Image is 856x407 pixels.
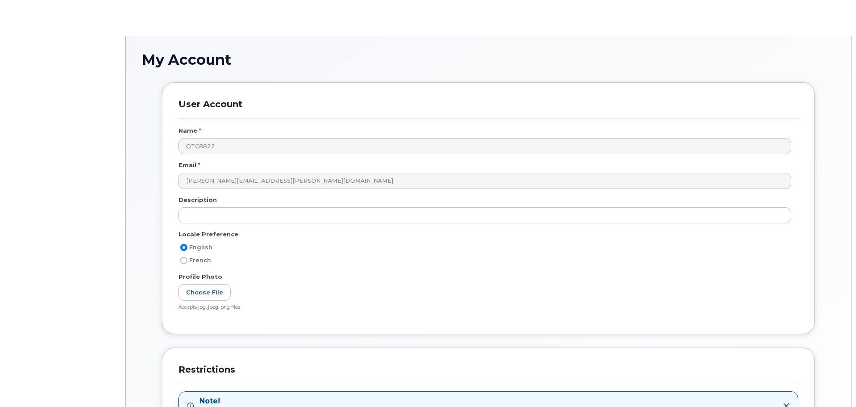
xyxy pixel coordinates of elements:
div: Accepts jpg, jpeg, png files [178,304,791,311]
label: Choose File [178,284,231,301]
input: French [180,257,187,264]
label: Email * [178,161,200,169]
label: Name * [178,126,201,135]
h3: Restrictions [178,364,798,383]
h3: User Account [178,99,798,118]
strong: Note! [199,396,587,407]
input: English [180,244,187,251]
label: Profile Photo [178,273,222,281]
label: Description [178,196,217,204]
span: English [189,244,212,251]
span: French [189,257,211,264]
label: Locale Preference [178,230,238,239]
h1: My Account [142,52,835,67]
